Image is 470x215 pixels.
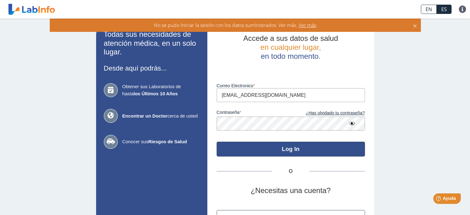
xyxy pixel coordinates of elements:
[421,5,437,14] a: EN
[297,22,316,28] span: Ver más
[133,91,178,96] b: los Últimos 10 Años
[261,52,320,60] span: en todo momento.
[272,168,309,175] span: O
[148,139,187,144] b: Riesgos de Salud
[122,113,200,120] span: cerca de usted
[415,191,463,208] iframe: Help widget launcher
[154,22,297,28] span: No se pudo iniciar la sesión con los datos suministrados. Ver más.
[122,113,167,118] b: Encontrar un Doctor
[217,186,365,195] h2: ¿Necesitas una cuenta?
[291,110,365,117] a: ¿Has olvidado tu contraseña?
[122,138,200,145] span: Conocer sus
[217,142,365,157] button: Log In
[243,34,338,42] span: Accede a sus datos de salud
[437,5,451,14] a: ES
[217,110,291,117] label: contraseña
[104,64,200,72] h3: Desde aquí podrás...
[217,83,365,88] label: Correo Electronico
[122,83,200,97] span: Obtener sus Laboratorios de hasta
[260,43,321,51] span: en cualquier lugar,
[104,30,200,57] h2: Todas sus necesidades de atención médica, en un solo lugar.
